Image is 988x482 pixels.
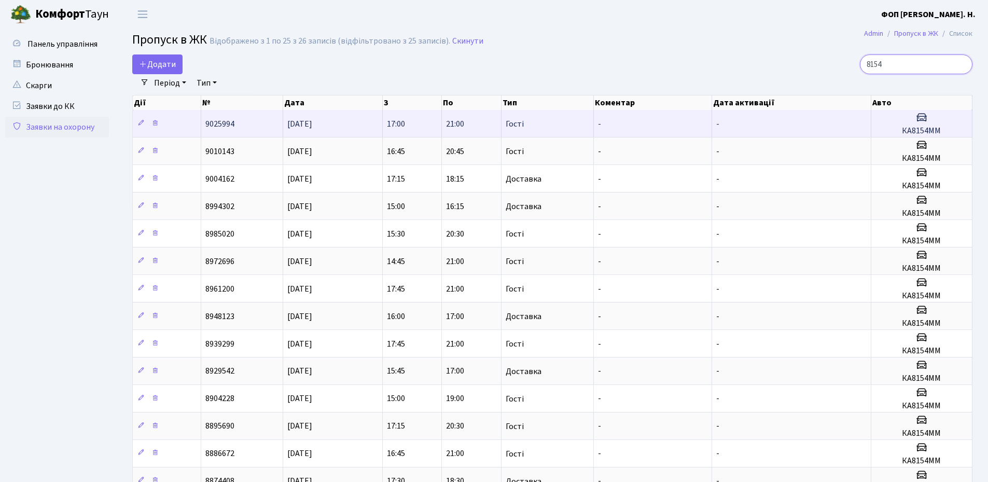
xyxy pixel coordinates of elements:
[875,209,968,218] h5: КА8154ММ
[205,256,234,267] span: 8972696
[716,118,719,130] span: -
[287,228,312,240] span: [DATE]
[716,448,719,460] span: -
[875,401,968,411] h5: КА8154ММ
[205,393,234,405] span: 8904228
[864,28,883,39] a: Admin
[139,59,176,70] span: Додати
[446,393,464,405] span: 19:00
[716,228,719,240] span: -
[506,285,524,293] span: Гості
[860,54,972,74] input: Пошук...
[446,256,464,267] span: 21:00
[598,421,601,432] span: -
[383,95,442,110] th: З
[387,393,405,405] span: 15:00
[598,228,601,240] span: -
[598,283,601,295] span: -
[5,75,109,96] a: Скарги
[446,173,464,185] span: 18:15
[210,36,450,46] div: Відображено з 1 по 25 з 26 записів (відфільтровано з 25 записів).
[881,8,976,21] a: ФОП [PERSON_NAME]. Н.
[875,291,968,301] h5: КА8154ММ
[387,173,405,185] span: 17:15
[442,95,501,110] th: По
[35,6,85,22] b: Комфорт
[205,173,234,185] span: 9004162
[875,181,968,191] h5: КА8154ММ
[205,118,234,130] span: 9025994
[132,31,207,49] span: Пропуск в ЖК
[387,421,405,432] span: 17:15
[506,395,524,403] span: Гості
[287,421,312,432] span: [DATE]
[287,393,312,405] span: [DATE]
[387,283,405,295] span: 17:45
[287,448,312,460] span: [DATE]
[205,338,234,350] span: 8939299
[205,228,234,240] span: 8985020
[716,201,719,212] span: -
[446,201,464,212] span: 16:15
[716,366,719,377] span: -
[506,147,524,156] span: Гості
[287,366,312,377] span: [DATE]
[894,28,938,39] a: Пропуск в ЖК
[5,117,109,137] a: Заявки на охорону
[287,173,312,185] span: [DATE]
[598,393,601,405] span: -
[871,95,972,110] th: Авто
[716,256,719,267] span: -
[875,429,968,438] h5: КА8154ММ
[506,340,524,348] span: Гості
[598,448,601,460] span: -
[712,95,871,110] th: Дата активації
[446,283,464,295] span: 21:00
[598,256,601,267] span: -
[506,422,524,431] span: Гості
[598,201,601,212] span: -
[506,175,541,183] span: Доставка
[10,4,31,25] img: logo.png
[192,74,221,92] a: Тип
[598,146,601,157] span: -
[506,230,524,238] span: Гості
[881,9,976,20] b: ФОП [PERSON_NAME]. Н.
[27,38,98,50] span: Панель управління
[387,256,405,267] span: 14:45
[875,456,968,466] h5: КА8154ММ
[446,146,464,157] span: 20:45
[387,338,405,350] span: 17:45
[205,146,234,157] span: 9010143
[205,366,234,377] span: 8929542
[716,146,719,157] span: -
[875,126,968,136] h5: КА8154ММ
[716,173,719,185] span: -
[875,236,968,246] h5: КА8154ММ
[446,338,464,350] span: 21:00
[506,202,541,211] span: Доставка
[287,283,312,295] span: [DATE]
[130,6,156,23] button: Переключити навігацію
[506,120,524,128] span: Гості
[387,311,405,322] span: 16:00
[446,421,464,432] span: 20:30
[35,6,109,23] span: Таун
[133,95,201,110] th: Дії
[205,421,234,432] span: 8895690
[446,228,464,240] span: 20:30
[506,257,524,266] span: Гості
[387,448,405,460] span: 16:45
[446,118,464,130] span: 21:00
[387,366,405,377] span: 15:45
[506,312,541,321] span: Доставка
[716,393,719,405] span: -
[875,346,968,356] h5: КА8154ММ
[938,28,972,39] li: Список
[205,311,234,322] span: 8948123
[201,95,283,110] th: №
[387,228,405,240] span: 15:30
[205,201,234,212] span: 8994302
[598,366,601,377] span: -
[283,95,383,110] th: Дата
